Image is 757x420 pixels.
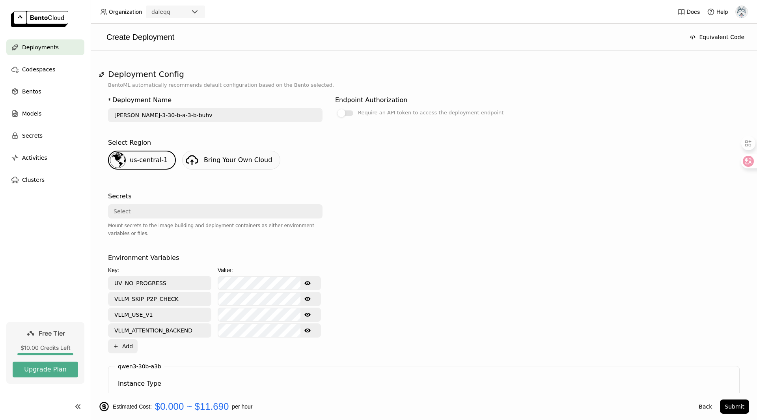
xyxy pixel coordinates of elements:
[109,277,211,289] input: Key
[13,344,78,351] div: $10.00 Credits Left
[300,308,315,321] button: Show password text
[108,222,323,237] div: Mount secrets to the image building and deployment containers as either environment variables or ...
[22,131,43,140] span: Secrets
[736,6,748,18] img: Qiang QU
[109,293,211,305] input: Key
[6,84,84,99] a: Bentos
[113,343,119,349] svg: Plus
[22,175,45,185] span: Clusters
[6,172,84,188] a: Clusters
[6,106,84,121] a: Models
[22,87,41,96] span: Bentos
[304,327,311,334] svg: Show password text
[716,8,728,15] span: Help
[687,8,700,15] span: Docs
[118,363,161,370] label: qwen3-30b-a3b
[22,65,55,74] span: Codespaces
[358,108,503,118] div: Require an API token to access the deployment endpoint
[109,308,211,321] input: Key
[300,277,315,289] button: Show password text
[300,324,315,337] button: Show password text
[108,151,176,170] div: us-central-1
[707,8,728,16] div: Help
[6,150,84,166] a: Activities
[155,401,229,412] span: $0.000 ~ $11.690
[6,128,84,144] a: Secrets
[685,30,749,44] button: Equivalent Code
[204,156,272,164] span: Bring Your Own Cloud
[6,322,84,384] a: Free Tier$10.00 Credits LeftUpgrade Plan
[112,95,172,105] div: Deployment Name
[300,293,315,305] button: Show password text
[108,253,179,263] div: Environment Variables
[108,138,151,147] div: Select Region
[151,8,170,16] div: daleqq
[108,192,131,201] div: Secrets
[109,324,211,337] input: Key
[304,312,311,318] svg: Show password text
[114,207,131,215] div: Select
[677,8,700,16] a: Docs
[99,32,682,43] div: Create Deployment
[108,266,211,274] div: Key:
[304,280,311,286] svg: Show password text
[218,266,321,274] div: Value:
[182,151,280,170] a: Bring Your Own Cloud
[6,39,84,55] a: Deployments
[39,329,65,337] span: Free Tier
[304,296,311,302] svg: Show password text
[11,11,68,27] img: logo
[108,81,740,89] p: BentoML automatically recommends default configuration based on the Bento selected.
[6,62,84,77] a: Codespaces
[109,109,322,121] input: name of deployment (autogenerated if blank)
[694,399,717,414] button: Back
[130,156,168,164] span: us-central-1
[108,339,138,353] button: Add
[109,8,142,15] span: Organization
[22,153,47,162] span: Activities
[171,8,172,16] input: Selected daleqq.
[99,401,691,412] div: Estimated Cost: per hour
[118,379,161,388] div: Instance Type
[22,43,59,52] span: Deployments
[335,95,407,105] div: Endpoint Authorization
[108,69,740,79] h1: Deployment Config
[22,109,41,118] span: Models
[720,399,749,414] button: Submit
[13,362,78,377] button: Upgrade Plan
